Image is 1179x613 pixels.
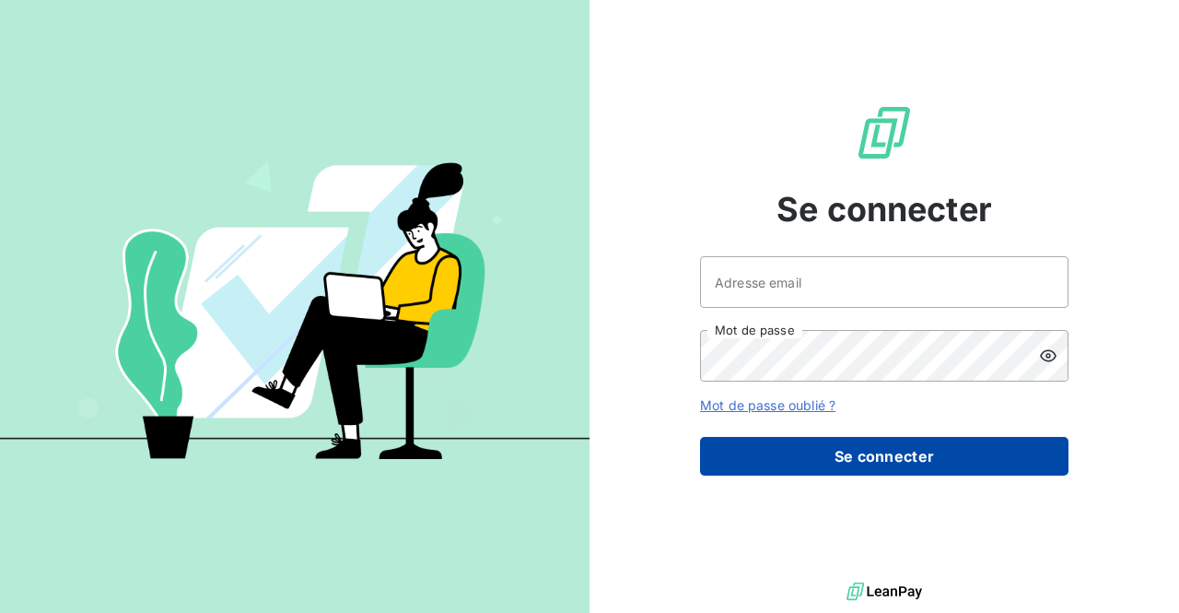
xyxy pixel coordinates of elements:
[846,578,922,606] img: logo
[700,437,1068,476] button: Se connecter
[700,397,835,413] a: Mot de passe oublié ?
[776,184,992,234] span: Se connecter
[855,103,914,162] img: Logo LeanPay
[700,256,1068,308] input: placeholder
